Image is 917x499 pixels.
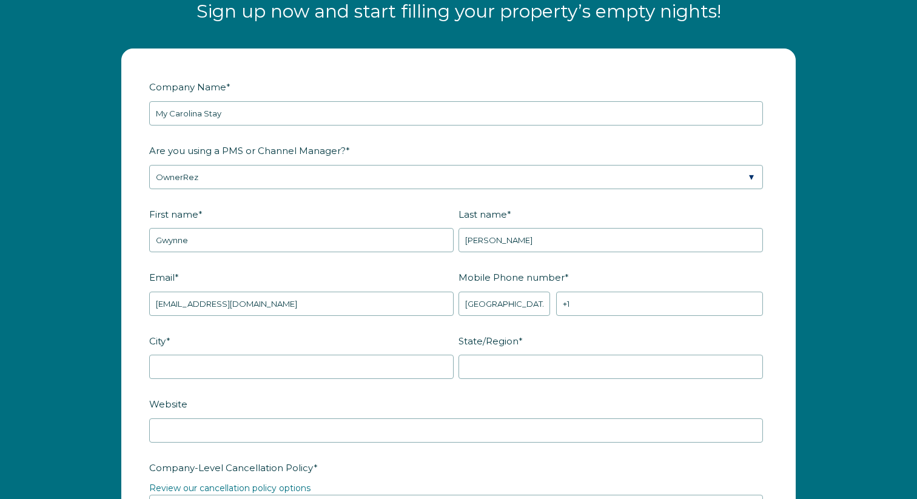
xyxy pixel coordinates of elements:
[458,332,519,350] span: State/Region
[149,268,175,287] span: Email
[458,268,565,287] span: Mobile Phone number
[149,483,311,494] a: Review our cancellation policy options
[149,205,198,224] span: First name
[149,458,314,477] span: Company-Level Cancellation Policy
[149,332,166,350] span: City
[149,78,226,96] span: Company Name
[149,141,346,160] span: Are you using a PMS or Channel Manager?
[458,205,507,224] span: Last name
[149,395,187,414] span: Website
